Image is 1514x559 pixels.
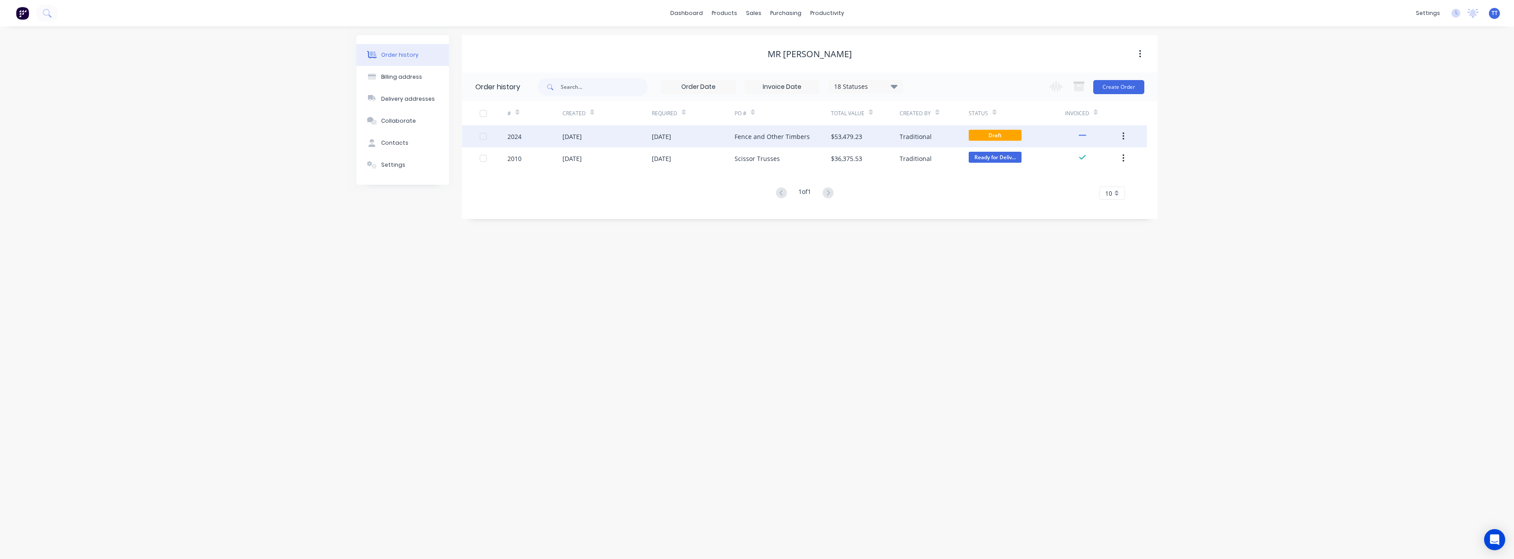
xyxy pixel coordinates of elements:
[356,132,449,154] button: Contacts
[356,110,449,132] button: Collaborate
[1492,9,1498,17] span: TT
[829,82,903,91] div: 18 Statuses
[661,80,735,94] input: Order Date
[1411,7,1444,20] div: settings
[900,110,931,117] div: Created By
[1105,189,1112,198] span: 10
[381,161,405,169] div: Settings
[652,110,677,117] div: Required
[381,117,416,125] div: Collaborate
[356,154,449,176] button: Settings
[507,132,522,141] div: 2024
[766,7,806,20] div: purchasing
[806,7,849,20] div: productivity
[798,187,811,200] div: 1 of 1
[1093,80,1144,94] button: Create Order
[356,44,449,66] button: Order history
[969,110,988,117] div: Status
[652,132,671,141] div: [DATE]
[831,101,900,125] div: Total Value
[831,132,862,141] div: $53,479.23
[735,154,780,163] div: Scissor Trusses
[381,95,435,103] div: Delivery addresses
[507,101,562,125] div: #
[745,80,819,94] input: Invoice Date
[562,154,582,163] div: [DATE]
[969,130,1022,141] span: Draft
[507,110,511,117] div: #
[768,49,852,59] div: Mr [PERSON_NAME]
[969,101,1065,125] div: Status
[356,88,449,110] button: Delivery addresses
[969,152,1022,163] span: Ready for Deliv...
[652,101,735,125] div: Required
[381,51,419,59] div: Order history
[381,73,422,81] div: Billing address
[735,110,746,117] div: PO #
[735,101,831,125] div: PO #
[900,132,932,141] div: Traditional
[831,110,864,117] div: Total Value
[562,110,586,117] div: Created
[356,66,449,88] button: Billing address
[562,101,652,125] div: Created
[900,101,968,125] div: Created By
[475,82,520,92] div: Order history
[1065,101,1120,125] div: Invoiced
[652,154,671,163] div: [DATE]
[666,7,707,20] a: dashboard
[1484,529,1505,550] div: Open Intercom Messenger
[16,7,29,20] img: Factory
[562,132,582,141] div: [DATE]
[561,78,648,96] input: Search...
[900,154,932,163] div: Traditional
[707,7,742,20] div: products
[742,7,766,20] div: sales
[507,154,522,163] div: 2010
[831,154,862,163] div: $36,375.53
[1065,110,1089,117] div: Invoiced
[735,132,810,141] div: Fence and Other Timbers
[381,139,408,147] div: Contacts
